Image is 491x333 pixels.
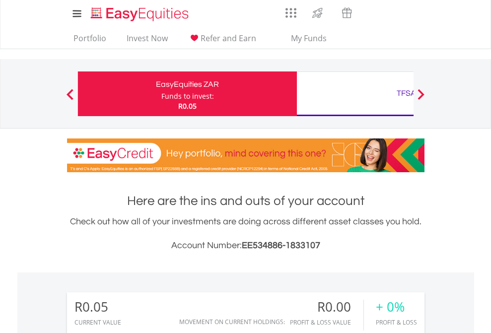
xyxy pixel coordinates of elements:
a: My Profile [412,2,437,24]
img: EasyEquities_Logo.png [89,6,193,22]
img: EasyCredit Promotion Banner [67,138,424,172]
span: R0.05 [178,101,197,111]
a: AppsGrid [279,2,303,18]
a: Portfolio [70,33,110,49]
h1: Here are the ins and outs of your account [67,192,424,210]
a: Refer and Earn [184,33,260,49]
a: Home page [87,2,193,22]
div: R0.00 [290,300,363,314]
a: Vouchers [332,2,361,21]
button: Previous [60,94,80,104]
div: EasyEquities ZAR [84,77,291,91]
div: CURRENT VALUE [74,319,121,326]
h3: Account Number: [67,239,424,253]
div: Profit & Loss Value [290,319,363,326]
div: Check out how all of your investments are doing across different asset classes you hold. [67,215,424,253]
div: + 0% [376,300,417,314]
span: My Funds [277,32,342,45]
a: Notifications [361,2,387,22]
div: Profit & Loss [376,319,417,326]
a: FAQ's and Support [387,2,412,22]
img: grid-menu-icon.svg [285,7,296,18]
div: R0.05 [74,300,121,314]
button: Next [411,94,431,104]
span: EE534886-1833107 [242,241,320,250]
img: vouchers-v2.svg [339,5,355,21]
span: Refer and Earn [201,33,256,44]
a: Invest Now [123,33,172,49]
div: Movement on Current Holdings: [179,319,285,325]
img: thrive-v2.svg [309,5,326,21]
div: Funds to invest: [161,91,214,101]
